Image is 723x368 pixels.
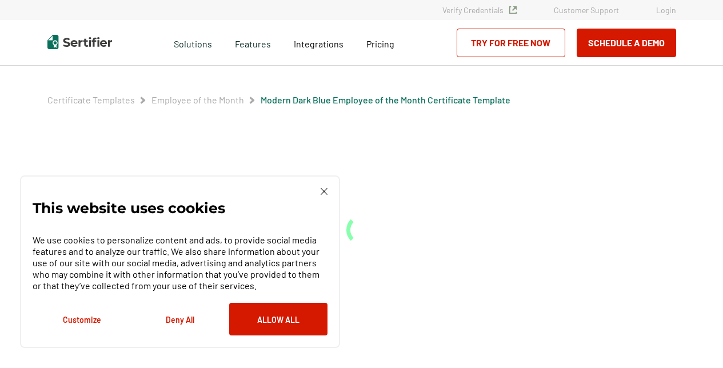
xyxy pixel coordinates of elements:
span: Features [235,35,271,50]
button: Deny All [131,303,229,335]
img: Cookie Popup Close [321,188,327,195]
a: Certificate Templates [47,94,135,105]
img: Verified [509,6,517,14]
p: This website uses cookies [33,202,225,214]
span: Certificate Templates [47,94,135,106]
div: Breadcrumb [47,94,510,106]
a: Integrations [294,35,343,50]
span: Employee of the Month [151,94,244,106]
a: Pricing [366,35,394,50]
span: Solutions [174,35,212,50]
a: Try for Free Now [457,29,565,57]
a: Verify Credentials [442,5,517,15]
a: Employee of the Month [151,94,244,105]
a: Customer Support [554,5,619,15]
a: Modern Dark Blue Employee of the Month Certificate Template [261,94,510,105]
button: Schedule a Demo [577,29,676,57]
span: Integrations [294,38,343,49]
p: We use cookies to personalize content and ads, to provide social media features and to analyze ou... [33,234,327,291]
button: Allow All [229,303,327,335]
a: Login [656,5,676,15]
span: Modern Dark Blue Employee of the Month Certificate Template [261,94,510,106]
button: Customize [33,303,131,335]
img: Sertifier | Digital Credentialing Platform [47,35,112,49]
span: Pricing [366,38,394,49]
